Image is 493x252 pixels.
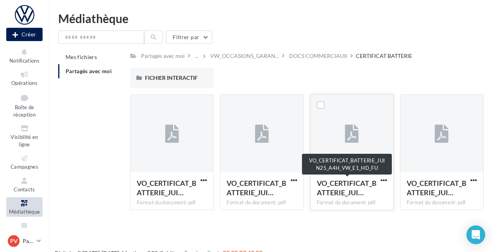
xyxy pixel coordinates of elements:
div: Open Intercom Messenger [466,225,485,244]
span: Opérations [11,80,38,86]
div: Format du document: pdf [137,199,207,206]
span: VO_CERTIFICAT_BATTERIE_JUIN25_A4H_CUPRA_E1_HD_FU [227,179,286,197]
div: Partagés avec moi [141,52,185,60]
span: Notifications [9,58,39,64]
div: DOCS COMMERCIAUX [289,52,347,60]
div: Nouvelle campagne [6,28,43,41]
p: Partenaire VW [23,237,34,245]
span: PV [10,237,18,245]
span: VW_OCCASIONS_GARAN... [210,52,279,60]
div: Format du document: pdf [317,199,387,206]
button: Notifications [6,46,43,65]
span: Campagnes [11,164,38,170]
div: ... [193,50,200,61]
span: VO_CERTIFICAT_BATTERIE_JUIN25_A4H_SKO_E1_HD_FU [137,179,196,197]
span: Partagés avec moi [66,68,112,74]
span: VO_CERTIFICAT_BATTERIE_JUIN25_A4H_SEAT_E1_HD_FU [407,179,466,197]
span: FICHIER INTERACTIF [145,74,198,81]
span: Médiathèque [9,209,40,215]
span: Visibilité en ligne [11,134,38,148]
a: Campagnes [6,152,43,171]
button: Créer [6,28,43,41]
a: Opérations [6,68,43,88]
a: PV Partenaire VW [6,234,43,248]
a: Médiathèque [6,197,43,216]
div: Médiathèque [58,13,484,24]
div: VO_CERTIFICAT_BATTERIE_JUIN25_A4H_VW_E1_HD_FU [302,154,392,175]
a: Contacts [6,175,43,194]
button: Filtrer par [166,31,212,44]
a: Boîte de réception [6,91,43,120]
a: Calendrier [6,220,43,239]
div: CERTIFICAT BATTERIE [356,52,412,60]
span: VO_CERTIFICAT_BATTERIE_JUIN25_A4H_VW_E1_HD_FU [317,179,377,197]
span: Mes fichiers [66,54,97,60]
span: Boîte de réception [13,104,36,118]
span: Contacts [14,186,35,193]
div: Format du document: pdf [227,199,297,206]
a: Visibilité en ligne [6,122,43,149]
div: Format du document: pdf [407,199,477,206]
